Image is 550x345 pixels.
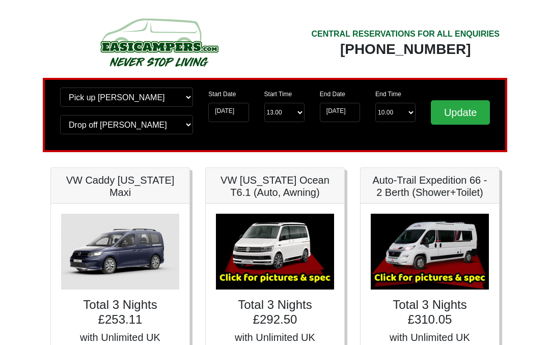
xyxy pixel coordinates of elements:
[208,103,249,122] input: Start Date
[431,100,490,125] input: Update
[320,103,360,122] input: Return Date
[311,28,500,40] div: CENTRAL RESERVATIONS FOR ALL ENQUIRIES
[61,174,179,198] h5: VW Caddy [US_STATE] Maxi
[371,214,489,290] img: Auto-Trail Expedition 66 - 2 Berth (Shower+Toilet)
[375,90,401,99] label: End Time
[371,298,489,327] h4: Total 3 Nights £310.05
[264,90,292,99] label: Start Time
[311,40,500,59] div: [PHONE_NUMBER]
[61,214,179,290] img: VW Caddy California Maxi
[216,174,334,198] h5: VW [US_STATE] Ocean T6.1 (Auto, Awning)
[61,298,179,327] h4: Total 3 Nights £253.11
[216,298,334,327] h4: Total 3 Nights £292.50
[62,14,256,70] img: campers-checkout-logo.png
[208,90,236,99] label: Start Date
[371,174,489,198] h5: Auto-Trail Expedition 66 - 2 Berth (Shower+Toilet)
[216,214,334,290] img: VW California Ocean T6.1 (Auto, Awning)
[320,90,345,99] label: End Date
